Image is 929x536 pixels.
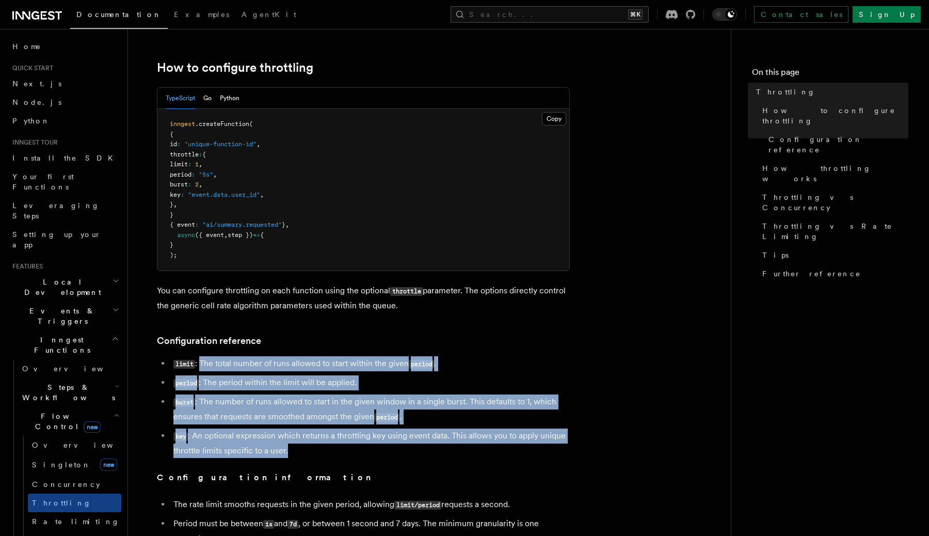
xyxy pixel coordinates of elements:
[32,480,100,488] span: Concurrency
[157,60,313,75] a: How to configure throttling
[712,8,737,21] button: Toggle dark mode
[758,101,908,130] a: How to configure throttling
[181,191,184,198] span: :
[8,225,121,254] a: Setting up your app
[242,10,296,19] span: AgentKit
[18,411,114,432] span: Flow Control
[12,98,61,106] span: Node.js
[853,6,921,23] a: Sign Up
[170,181,188,188] span: burst
[263,520,274,529] code: 1s
[12,201,100,220] span: Leveraging Steps
[199,151,202,158] span: :
[170,120,195,128] span: inngest
[195,231,224,239] span: ({ event
[173,360,195,369] code: limit
[177,231,195,239] span: async
[170,497,570,512] li: The rate limit smooths requests in the given period, allowing requests a second.
[8,74,121,93] a: Next.js
[287,520,298,529] code: 7d
[170,131,173,138] span: {
[12,230,101,249] span: Setting up your app
[195,221,199,228] span: :
[8,37,121,56] a: Home
[8,306,113,326] span: Events & Triggers
[173,201,177,208] span: ,
[188,161,191,168] span: :
[76,10,162,19] span: Documentation
[188,191,260,198] span: "event.data.user_id"
[18,359,121,378] a: Overview
[12,80,61,88] span: Next.js
[762,221,908,242] span: Throttling vs Rate Limiting
[542,112,566,125] button: Copy
[168,3,235,28] a: Examples
[173,398,195,407] code: burst
[195,181,199,188] span: 2
[32,499,91,507] span: Throttling
[228,231,253,239] span: step })
[28,475,121,494] a: Concurrency
[8,273,121,302] button: Local Development
[12,41,41,52] span: Home
[170,151,199,158] span: throttle
[8,335,111,355] span: Inngest Functions
[188,181,191,188] span: :
[28,454,121,475] a: Singletonnew
[173,379,199,388] code: period
[170,395,570,424] li: : The number of runs allowed to start in the given window in a single burst. This defaults to 1, ...
[199,161,202,168] span: ,
[762,269,861,279] span: Further reference
[22,365,129,373] span: Overview
[260,231,264,239] span: {
[8,167,121,196] a: Your first Functions
[100,459,117,471] span: new
[32,517,120,526] span: Rate limiting
[762,192,908,213] span: Throttling vs Concurrency
[235,3,302,28] a: AgentKit
[752,83,908,101] a: Throttling
[170,251,177,259] span: );
[409,360,434,369] code: period
[199,171,213,178] span: "5s"
[28,436,121,454] a: Overview
[170,356,570,371] li: : The total number of runs allowed to start within the given .
[8,302,121,330] button: Events & Triggers
[157,283,570,313] p: You can configure throttling on each function using the optional parameter. The options directly ...
[18,378,121,407] button: Steps & Workflows
[203,88,212,109] button: Go
[157,334,261,348] a: Configuration reference
[756,87,815,97] span: Throttling
[764,130,908,159] a: Configuration reference
[12,117,50,125] span: Python
[12,154,119,162] span: Install the SDK
[758,188,908,217] a: Throttling vs Concurrency
[170,211,173,218] span: }
[394,501,441,510] code: limit/period
[8,277,113,297] span: Local Development
[758,159,908,188] a: How throttling works
[282,221,285,228] span: }
[177,140,181,148] span: :
[32,441,138,449] span: Overview
[285,221,289,228] span: ,
[28,494,121,512] a: Throttling
[199,181,202,188] span: ,
[202,151,206,158] span: {
[628,9,643,20] kbd: ⌘K
[170,375,570,390] li: : The period within the limit will be applied.
[84,421,101,433] span: new
[173,432,188,441] code: key
[451,6,649,23] button: Search...⌘K
[195,161,199,168] span: 1
[170,201,173,208] span: }
[762,250,789,260] span: Tips
[8,93,121,112] a: Node.js
[32,461,91,469] span: Singleton
[374,413,399,422] code: period
[220,88,239,109] button: Python
[174,10,229,19] span: Examples
[18,407,121,436] button: Flow Controlnew
[762,105,908,126] span: How to configure throttling
[8,138,58,147] span: Inngest tour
